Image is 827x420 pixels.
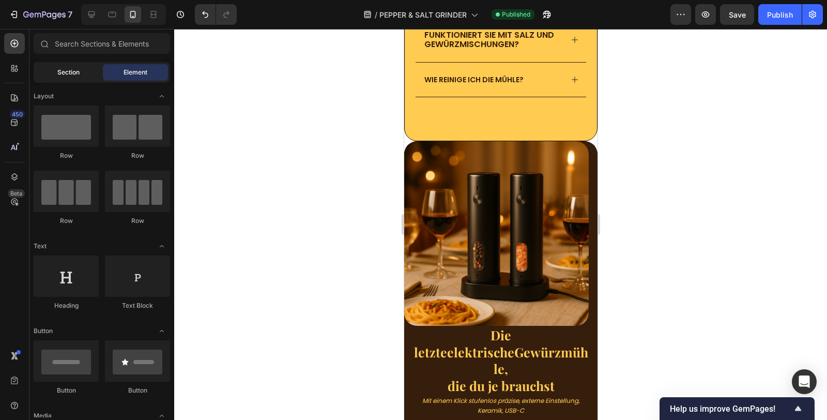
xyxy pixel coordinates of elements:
[404,29,598,420] iframe: Design area
[68,8,72,21] p: 7
[34,242,47,251] span: Text
[4,4,77,25] button: 7
[720,4,754,25] button: Save
[34,151,99,160] div: Row
[502,10,530,19] span: Published
[105,216,170,226] div: Row
[34,33,170,54] input: Search Sections & Elements
[729,10,746,19] span: Save
[792,369,817,394] div: Open Intercom Messenger
[124,68,147,77] span: Element
[154,88,170,104] span: Toggle open
[105,386,170,395] div: Button
[34,92,54,101] span: Layout
[379,9,467,20] span: PEPPER & SALT GRINDER
[8,189,25,198] div: Beta
[670,404,792,414] span: Help us improve GemPages!
[375,9,377,20] span: /
[34,216,99,226] div: Row
[758,4,802,25] button: Publish
[34,301,99,310] div: Heading
[105,301,170,310] div: Text Block
[767,9,793,20] div: Publish
[195,4,237,25] div: Undo/Redo
[34,386,99,395] div: Button
[154,323,170,339] span: Toggle open
[670,402,804,415] button: Show survey - Help us improve GemPages!
[105,151,170,160] div: Row
[57,68,80,77] span: Section
[10,110,25,118] div: 450
[34,326,53,336] span: Button
[154,238,170,254] span: Toggle open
